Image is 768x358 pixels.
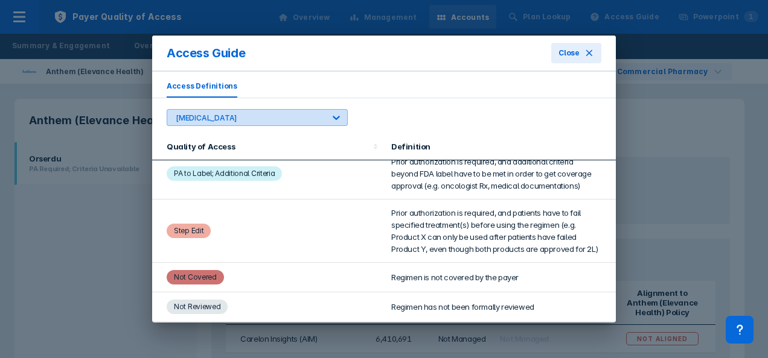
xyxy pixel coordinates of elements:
[167,166,282,181] span: PA to Label; Additional Criteria
[391,142,601,151] div: Definition
[167,75,237,98] span: Access Definitions
[176,113,324,122] div: [MEDICAL_DATA]
[551,43,601,63] button: Close
[167,224,211,238] span: Step Edit
[726,316,754,344] div: Contact Support
[167,142,370,151] div: Quality of Access
[167,44,245,62] div: Access Guide
[167,300,228,314] span: Not Reviewed
[384,292,616,322] td: Regimen has not been formally reviewed
[384,148,616,199] td: Prior authorization is required, and additional criteria beyond FDA label have to be met in order...
[558,48,580,58] span: Close
[384,199,616,263] td: Prior authorization is required, and patients have to fail specified treatment(s) before using th...
[384,263,616,292] td: Regimen is not covered by the payer
[167,270,224,284] span: Not Covered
